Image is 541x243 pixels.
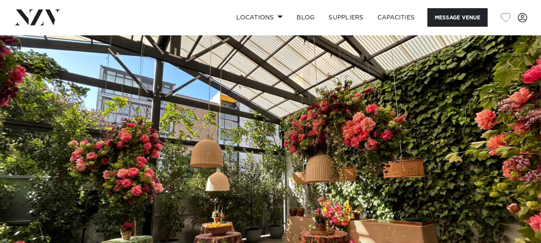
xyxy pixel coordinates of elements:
a: Locations [229,8,290,27]
img: nzv-logo.png [14,9,61,25]
button: Message Venue [427,8,488,27]
a: Capacities [371,8,422,27]
a: SUPPLIERS [322,8,370,27]
a: BLOG [290,8,322,27]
